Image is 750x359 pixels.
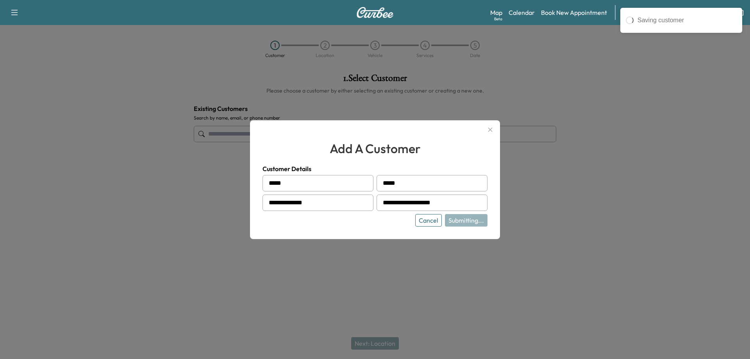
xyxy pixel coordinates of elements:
[490,8,502,17] a: MapBeta
[541,8,607,17] a: Book New Appointment
[509,8,535,17] a: Calendar
[637,16,737,25] div: Saving customer
[356,7,394,18] img: Curbee Logo
[494,16,502,22] div: Beta
[262,139,487,158] h2: add a customer
[262,164,487,173] h4: Customer Details
[415,214,442,227] button: Cancel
